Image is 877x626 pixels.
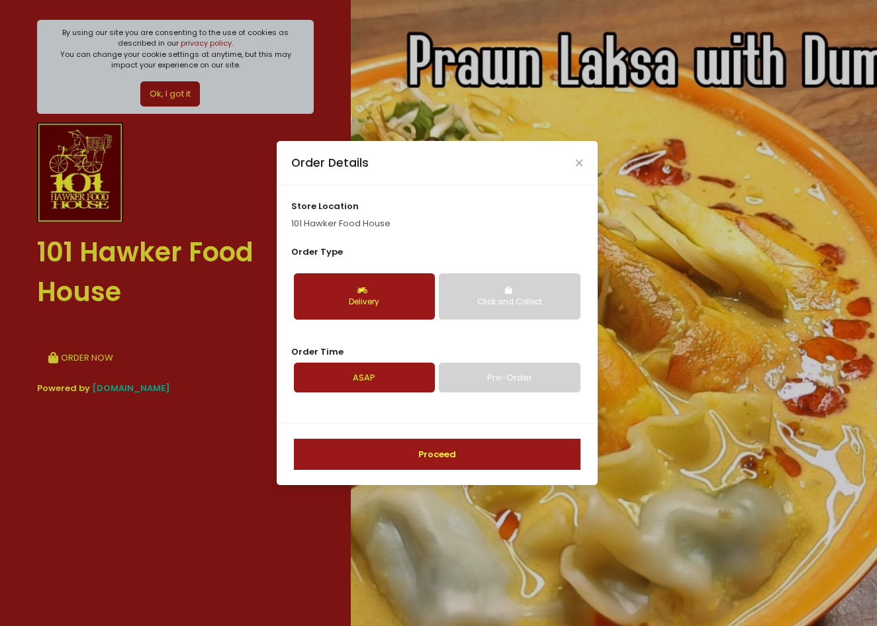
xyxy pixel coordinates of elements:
a: ASAP [294,363,435,393]
p: 101 Hawker Food House [291,217,582,230]
span: store location [291,200,359,212]
div: Click and Collect [448,296,571,308]
span: Order Time [291,345,344,358]
span: Order Type [291,246,343,258]
div: Delivery [303,296,426,308]
button: Proceed [294,439,580,470]
button: Delivery [294,273,435,320]
a: Pre-Order [439,363,580,393]
button: Close [576,159,582,166]
div: Order Details [291,154,369,171]
button: Click and Collect [439,273,580,320]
